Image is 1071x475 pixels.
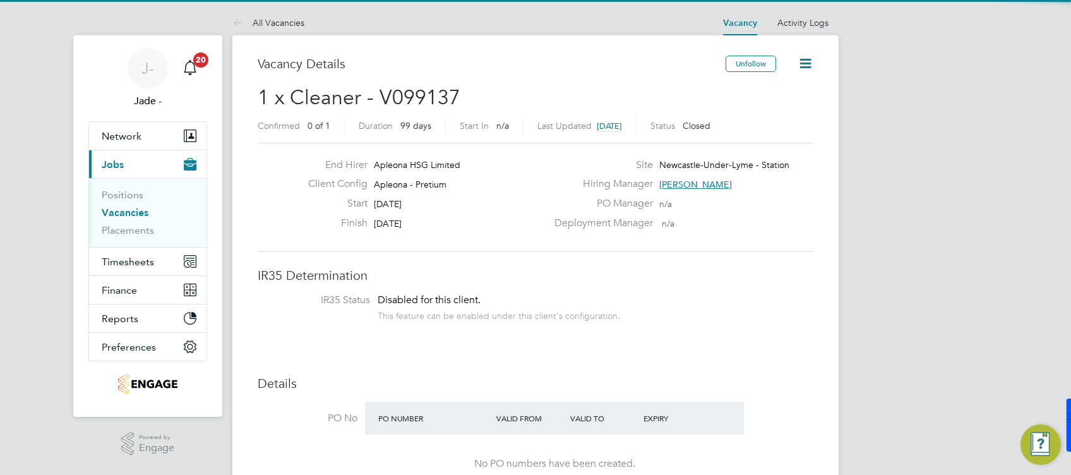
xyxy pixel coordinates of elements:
[139,432,174,443] span: Powered by
[89,248,206,275] button: Timesheets
[102,207,148,219] a: Vacancies
[121,432,175,456] a: Powered byEngage
[547,197,653,210] label: PO Manager
[298,159,368,172] label: End Hirer
[493,407,567,430] div: Valid From
[659,159,789,171] span: Newcastle-Under-Lyme - Station
[258,375,813,392] h3: Details
[378,307,620,322] div: This feature can be enabled under this client's configuration.
[102,189,143,201] a: Positions
[298,177,368,191] label: Client Config
[777,17,829,28] a: Activity Logs
[89,276,206,304] button: Finance
[547,159,653,172] label: Site
[308,120,330,131] span: 0 of 1
[102,224,154,236] a: Placements
[102,256,154,268] span: Timesheets
[537,120,592,131] label: Last Updated
[258,120,300,131] label: Confirmed
[258,56,726,72] h3: Vacancy Details
[102,159,124,171] span: Jobs
[102,130,141,142] span: Network
[460,120,489,131] label: Start In
[89,150,206,178] button: Jobs
[650,120,675,131] label: Status
[141,60,154,76] span: J-
[258,412,357,425] label: PO No
[726,56,776,72] button: Unfollow
[102,313,138,325] span: Reports
[359,120,393,131] label: Duration
[496,120,509,131] span: n/a
[659,179,732,190] span: [PERSON_NAME]
[659,198,672,210] span: n/a
[640,407,714,430] div: Expiry
[232,17,304,28] a: All Vacancies
[374,159,460,171] span: Apleona HSG Limited
[597,121,622,131] span: [DATE]
[139,443,174,454] span: Engage
[378,457,731,471] div: No PO numbers have been created.
[258,267,813,284] h3: IR35 Determination
[400,120,431,131] span: 99 days
[374,198,402,210] span: [DATE]
[89,333,206,361] button: Preferences
[89,178,206,247] div: Jobs
[88,374,207,394] a: Go to home page
[683,120,710,131] span: Closed
[378,294,481,306] span: Disabled for this client.
[118,374,177,394] img: thornbaker-logo-retina.png
[374,179,446,190] span: Apleona - Pretium
[375,407,493,430] div: PO Number
[298,197,368,210] label: Start
[177,48,203,88] a: 20
[88,93,207,109] span: Jade -
[567,407,641,430] div: Valid To
[374,218,402,229] span: [DATE]
[547,177,653,191] label: Hiring Manager
[102,341,156,353] span: Preferences
[547,217,653,230] label: Deployment Manager
[662,218,674,229] span: n/a
[270,294,370,307] label: IR35 Status
[193,52,208,68] span: 20
[73,35,222,417] nav: Main navigation
[88,48,207,109] a: J-Jade -
[258,85,460,110] span: 1 x Cleaner - V099137
[102,284,137,296] span: Finance
[723,18,757,28] a: Vacancy
[1020,424,1061,465] button: Engage Resource Center
[298,217,368,230] label: Finish
[89,304,206,332] button: Reports
[89,122,206,150] button: Network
